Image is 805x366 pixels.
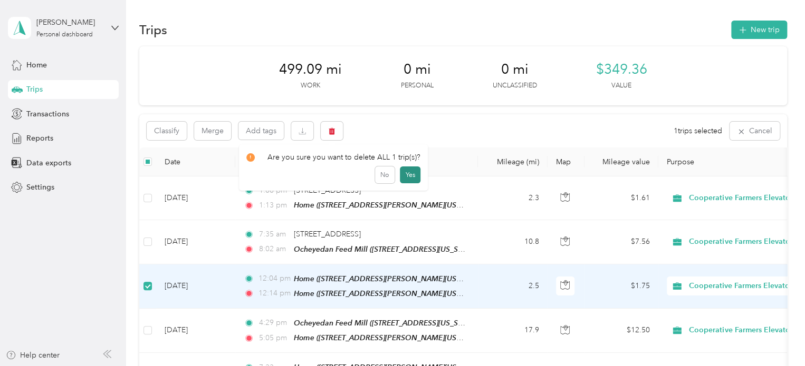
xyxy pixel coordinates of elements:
span: 0 mi [501,61,529,78]
span: [STREET_ADDRESS] [294,186,361,195]
th: Date [156,147,235,176]
span: Home ([STREET_ADDRESS][PERSON_NAME][US_STATE]) [294,274,484,283]
span: 12:14 pm [258,288,289,299]
td: 2.3 [478,176,548,220]
div: Personal dashboard [36,32,93,38]
span: 7:35 am [258,229,289,240]
span: Home ([STREET_ADDRESS][PERSON_NAME][US_STATE]) [294,289,484,298]
td: $7.56 [584,220,658,264]
span: $349.36 [596,61,647,78]
th: Mileage value [584,147,658,176]
span: 8:02 am [258,243,289,255]
span: Home ([STREET_ADDRESS][PERSON_NAME][US_STATE]) [294,333,484,342]
span: Reports [26,133,53,144]
p: Work [301,81,320,91]
td: [DATE] [156,176,235,220]
h1: Trips [139,24,167,35]
span: 499.09 mi [279,61,342,78]
span: Ocheyedan Feed Mill ([STREET_ADDRESS][US_STATE]) [294,319,477,328]
td: $1.61 [584,176,658,220]
button: Cancel [730,122,780,140]
button: Help center [6,350,60,361]
p: Value [611,81,631,91]
button: Add tags [238,122,284,140]
div: Are you sure you want to delete ALL 1 trip(s)? [246,152,421,163]
span: 12:04 pm [258,273,289,284]
th: Locations [235,147,478,176]
span: 4:29 pm [258,317,289,329]
td: [DATE] [156,220,235,264]
span: Home ([STREET_ADDRESS][PERSON_NAME][US_STATE]) [294,201,484,210]
button: Merge [194,122,231,140]
span: 1 trips selected [674,125,722,136]
button: No [375,166,395,183]
button: Yes [400,166,420,183]
span: Home [26,60,47,71]
iframe: Everlance-gr Chat Button Frame [746,307,805,366]
span: Trips [26,84,43,95]
td: $12.50 [584,309,658,353]
td: $1.75 [584,264,658,309]
span: 1:13 pm [258,200,289,211]
td: [DATE] [156,309,235,353]
p: Personal [401,81,434,91]
span: Ocheyedan Feed Mill ([STREET_ADDRESS][US_STATE]) [294,245,477,254]
span: [STREET_ADDRESS] [294,230,361,239]
span: Settings [26,182,54,193]
button: Classify [147,122,187,140]
td: [DATE] [156,264,235,309]
p: Unclassified [493,81,537,91]
th: Map [548,147,584,176]
button: New trip [731,21,787,39]
div: [PERSON_NAME] [36,17,102,28]
td: 2.5 [478,264,548,309]
td: 10.8 [478,220,548,264]
td: 17.9 [478,309,548,353]
span: 1:00 pm [258,185,289,196]
span: Transactions [26,108,69,120]
span: 5:05 pm [258,332,289,344]
span: Data exports [26,157,71,169]
span: 0 mi [404,61,431,78]
th: Mileage (mi) [478,147,548,176]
